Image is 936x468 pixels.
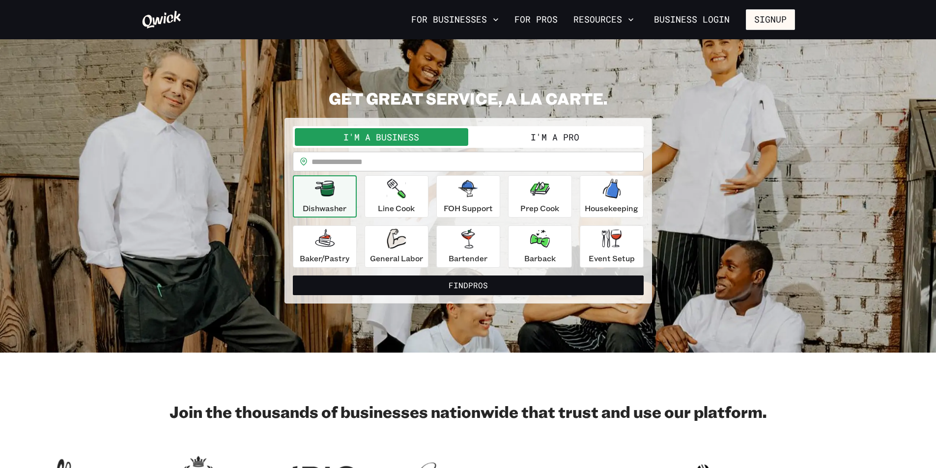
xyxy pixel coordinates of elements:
[449,252,487,264] p: Bartender
[520,202,559,214] p: Prep Cook
[365,175,428,218] button: Line Cook
[524,252,556,264] p: Barback
[580,175,644,218] button: Housekeeping
[370,252,423,264] p: General Labor
[284,88,652,108] h2: GET GREAT SERVICE, A LA CARTE.
[580,225,644,268] button: Event Setup
[468,128,642,146] button: I'm a Pro
[646,9,738,30] a: Business Login
[295,128,468,146] button: I'm a Business
[508,225,572,268] button: Barback
[293,225,357,268] button: Baker/Pastry
[585,202,638,214] p: Housekeeping
[746,9,795,30] button: Signup
[589,252,635,264] p: Event Setup
[378,202,415,214] p: Line Cook
[511,11,562,28] a: For Pros
[300,252,349,264] p: Baker/Pastry
[407,11,503,28] button: For Businesses
[569,11,638,28] button: Resources
[365,225,428,268] button: General Labor
[436,175,500,218] button: FOH Support
[293,275,644,295] button: FindPros
[142,402,795,421] h2: Join the thousands of businesses nationwide that trust and use our platform.
[444,202,493,214] p: FOH Support
[508,175,572,218] button: Prep Cook
[293,175,357,218] button: Dishwasher
[436,225,500,268] button: Bartender
[303,202,346,214] p: Dishwasher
